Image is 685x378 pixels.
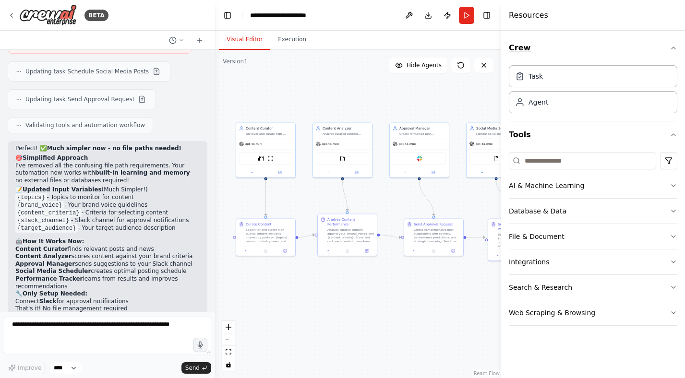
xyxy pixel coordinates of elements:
[420,170,447,176] button: Open in side panel
[322,142,339,146] span: gpt-4o-mini
[246,126,292,131] div: Content Curator
[529,71,543,81] div: Task
[529,97,548,107] div: Agent
[15,186,200,194] h2: 📝 (Much Simpler!)
[467,235,485,240] g: Edge from 9bacd23f-7309-43b1-8cee-d5f85a20cc35 to 2074cd40-4d23-4bee-8997-092306467ece
[445,248,461,254] button: Open in side panel
[509,199,677,224] button: Database & Data
[18,364,41,372] span: Improve
[15,298,200,306] li: Connect for approval notifications
[25,68,149,75] span: Updating task Schedule Social Media Posts
[25,95,134,103] span: Updating task Send Approval Request
[509,249,677,274] button: Integrations
[15,260,75,267] strong: Approval Manager
[15,238,200,246] h2: 🤖
[417,180,436,216] g: Edge from 6ab3dbeb-98d7-4217-b824-ebbc87dd78a8 to 9bacd23f-7309-43b1-8cee-d5f85a20cc35
[193,338,207,352] button: Click to speak your automation idea
[340,156,346,162] img: FileReadTool
[15,246,200,253] li: finds relevant posts and news
[480,9,493,22] button: Hide right sidebar
[165,35,188,46] button: Switch to previous chat
[312,123,373,178] div: Content AnalyzerAnalyze curated content against your brand criteria and successful content patter...
[222,321,235,371] div: React Flow controls
[15,216,71,225] code: {slack_channel}
[337,248,357,254] button: No output available
[19,4,77,26] img: Logo
[266,170,294,176] button: Open in side panel
[423,248,444,254] button: No output available
[222,321,235,333] button: zoom in
[270,30,314,50] button: Execution
[23,290,87,297] strong: Only Setup Needed:
[15,268,91,274] strong: Social Media Scheduler
[509,206,566,216] div: Database & Data
[250,11,328,20] nav: breadcrumb
[15,145,200,153] p: Perfect! ✅
[509,10,548,21] h4: Resources
[181,362,211,374] button: Send
[509,121,677,148] button: Tools
[323,132,369,136] div: Analyze curated content against your brand criteria and successful content patterns. Score and ra...
[15,193,47,202] code: {topics}
[264,180,268,216] g: Edge from c02905c3-86ed-4628-99ce-3e55cd48af86 to bab75186-bfa7-4411-8b4f-a4dbacb207c6
[15,201,200,209] li: - Your brand voice guidelines
[23,186,102,193] strong: Updated Input Variables
[509,148,677,333] div: Tools
[493,156,499,162] img: FileReadTool
[255,248,276,254] button: No output available
[221,9,234,22] button: Hide left sidebar
[15,290,200,298] h2: 🔧
[277,248,293,254] button: Open in side panel
[474,371,500,376] a: React Flow attribution
[509,283,572,292] div: Search & Research
[47,145,181,152] strong: Much simpler now - no file paths needed!
[389,123,449,178] div: Approval ManagerCreate formatted post suggestions with context and rationale, send them via email...
[15,217,200,224] li: - Slack channel for approval notifications
[15,154,200,162] h2: 🎯
[15,260,200,268] li: sends suggestions to your Slack channel
[509,181,584,190] div: AI & Machine Learning
[15,162,200,185] p: I've removed all the confusing file path requirements. Your automation now works with - no extern...
[497,170,524,176] button: Open in side panel
[246,228,292,243] div: Search for and curate high-quality content including interesting posts on {topics}, relevant indu...
[15,275,83,282] strong: Performance Tracker
[343,170,371,176] button: Open in side panel
[466,123,526,178] div: Social Media SchedulerMonitor social networks, analyze optimal posting times based on {target_aud...
[15,209,200,217] li: - Criteria for selecting content
[417,156,422,162] img: Slack
[192,35,207,46] button: Start a new chat
[258,156,264,162] img: SerplyNewsSearchTool
[399,132,446,136] div: Create formatted post suggestions with context and rationale, send them via email to {approver_em...
[39,298,57,305] strong: Slack
[23,154,88,161] strong: Simplified Approach
[509,300,677,325] button: Web Scraping & Browsing
[4,362,46,374] button: Improve
[15,268,200,275] li: creates optimal posting schedule
[15,305,200,313] li: That's it! No file management required
[404,219,464,257] div: Send Approval RequestCreate comprehensive post suggestions with context, performance predictions,...
[15,194,200,201] li: - Topics to monitor for content
[236,219,296,257] div: Curate ContentSearch for and curate high-quality content including interesting posts on {topics},...
[359,248,375,254] button: Open in side panel
[15,201,64,210] code: {brand_voice}
[414,222,453,227] div: Send Approval Request
[222,358,235,371] button: toggle interactivity
[185,364,200,372] span: Send
[219,30,270,50] button: Visual Editor
[15,224,200,232] li: - Your target audience description
[509,275,677,300] button: Search & Research
[399,126,446,131] div: Approval Manager
[323,126,369,131] div: Content Analyzer
[476,126,523,131] div: Social Media Scheduler
[488,219,548,261] div: Schedule Social Media PostsBased on approved content and {target_audience} preferences, create an...
[15,253,72,260] strong: Content Analyzer
[380,233,401,240] g: Edge from d93dfcae-3ecd-4a7c-bb4a-0452fe5d2526 to 9bacd23f-7309-43b1-8cee-d5f85a20cc35
[246,132,292,136] div: Discover and curate high-quality, relevant content including interesting posts on {topics}, indus...
[340,180,350,211] g: Edge from cba20099-6c07-41ef-970c-0323cee06ee8 to d93dfcae-3ecd-4a7c-bb4a-0452fe5d2526
[15,224,78,233] code: {target_audience}
[15,246,68,252] strong: Content Curator
[23,238,84,245] strong: How It Works Now:
[399,142,416,146] span: gpt-4o-mini
[246,222,272,227] div: Curate Content
[407,61,442,69] span: Hide Agents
